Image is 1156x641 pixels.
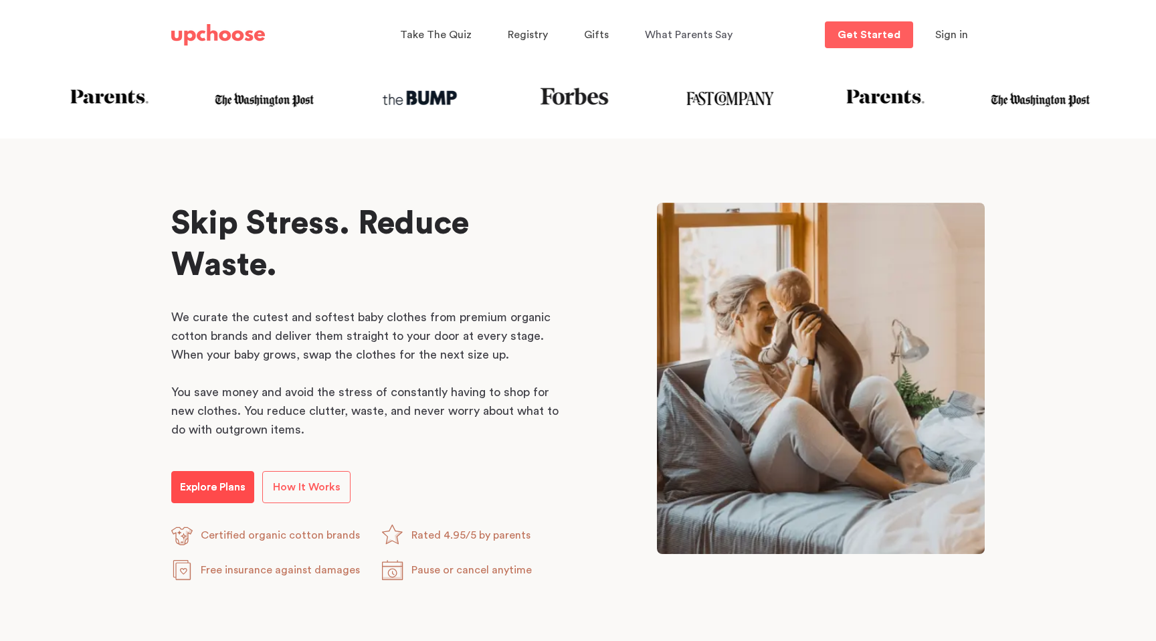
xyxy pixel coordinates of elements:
[411,565,532,575] span: Pause or cancel anytime
[919,21,985,48] button: Sign in
[584,29,609,40] span: Gifts
[657,203,985,554] img: Mom playing with her baby in a garden
[411,530,531,541] span: Rated 4.95/5 by parents
[201,565,360,575] span: Free insurance against damages
[825,21,913,48] a: Get Started
[645,22,737,48] a: What Parents Say
[400,29,472,40] span: Take The Quiz
[400,22,476,48] a: Take The Quiz
[201,530,360,541] span: Certified organic cotton brands
[645,29,733,40] span: What Parents Say
[171,308,566,364] p: We curate the cutest and softest baby clothes from premium organic cotton brands and deliver them...
[935,29,968,40] span: Sign in
[171,24,265,45] img: UpChoose
[180,479,246,495] p: Explore Plans
[508,22,552,48] a: Registry
[273,482,341,492] span: How It Works
[508,29,548,40] span: Registry
[171,383,566,439] p: You save money and avoid the stress of constantly having to shop for new clothes. You reduce clut...
[171,471,254,503] a: Explore Plans
[171,207,469,281] span: Skip Stress. Reduce Waste.
[171,21,265,49] a: UpChoose
[262,471,351,503] a: How It Works
[584,22,613,48] a: Gifts
[838,29,900,40] p: Get Started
